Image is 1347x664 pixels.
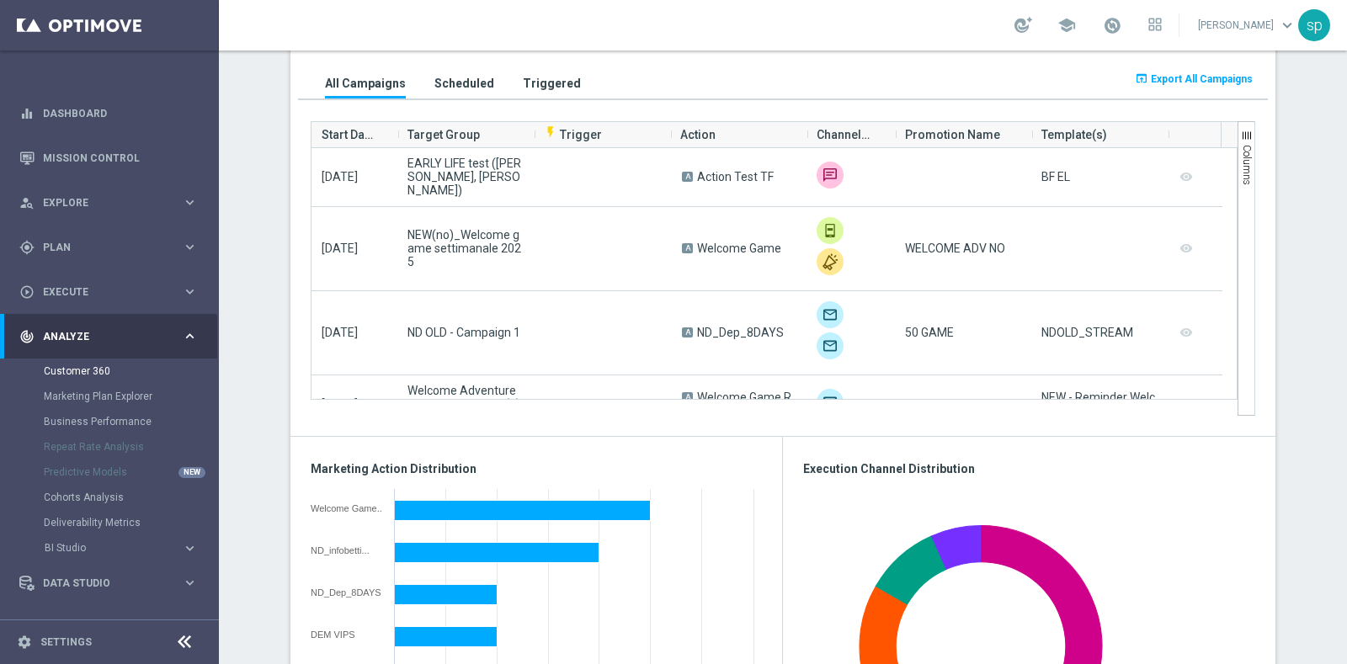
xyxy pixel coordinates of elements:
span: Data Studio [43,578,182,588]
span: EARLY LIFE test ([PERSON_NAME], [PERSON_NAME]) [407,157,524,197]
div: Customer 360 [44,359,217,384]
div: sp [1298,9,1330,41]
img: Other [817,248,844,275]
span: A [682,243,693,253]
img: Optimail [817,389,844,416]
button: Data Studio keyboard_arrow_right [19,576,199,590]
span: Columns [1241,145,1253,185]
button: person_search Explore keyboard_arrow_right [19,196,199,210]
h3: Execution Channel Distribution [803,461,1255,476]
button: All Campaigns [321,67,410,98]
div: Predictive Models [44,459,217,485]
button: Scheduled [430,67,498,98]
a: Marketing Plan Explorer [44,390,175,403]
i: person_search [19,195,35,210]
button: Mission Control [19,151,199,165]
div: NEW - Reminder Welcome Adventure [1041,390,1158,417]
span: A [682,327,693,337]
i: open_in_browser [1135,72,1148,85]
button: track_changes Analyze keyboard_arrow_right [19,330,199,343]
a: Optibot [43,605,176,650]
h3: Marketing Action Distribution [311,461,762,476]
i: keyboard_arrow_right [182,284,198,300]
a: Settings [40,637,92,647]
a: Customer 360 [44,364,175,378]
a: Mission Control [43,135,198,180]
i: track_changes [19,329,35,344]
a: Cohorts Analysis [44,491,175,504]
div: Optibot [19,605,198,650]
i: settings [17,635,32,650]
button: equalizer Dashboard [19,107,199,120]
span: Analyze [43,332,182,342]
span: A [682,172,693,182]
button: BI Studio keyboard_arrow_right [44,541,199,555]
i: keyboard_arrow_right [182,328,198,344]
span: [DATE] [322,326,358,339]
i: keyboard_arrow_right [182,239,198,255]
h3: Scheduled [434,76,494,91]
span: Action [680,118,716,151]
div: BI Studio [44,535,217,560]
span: Promotion Name [905,118,1000,151]
i: equalizer [19,106,35,121]
span: Export All Campaigns [1151,73,1253,85]
i: flash_on [544,125,557,139]
span: [DATE] [322,170,358,183]
div: Repeat Rate Analysis [44,434,217,459]
span: Action Test TF [697,170,774,183]
span: BI Studio [45,543,165,553]
h3: All Campaigns [325,76,406,91]
i: gps_fixed [19,240,35,255]
span: ND_Dep_8DAYS [697,326,784,339]
div: Explore [19,195,182,210]
span: Execute [43,287,182,297]
div: Marketing Plan Explorer [44,384,217,409]
span: A [682,392,693,402]
img: In-app Inbox [817,217,844,244]
span: WELCOME ADV NO [905,242,1005,255]
span: Template(s) [1041,118,1107,151]
div: Deliverability Metrics [44,510,217,535]
div: DEM VIPS [311,629,382,640]
span: Plan [43,242,182,252]
div: Welcome Game [311,503,382,513]
button: gps_fixed Plan keyboard_arrow_right [19,241,199,254]
span: [DATE] [322,242,358,255]
a: Deliverability Metrics [44,516,175,529]
button: play_circle_outline Execute keyboard_arrow_right [19,285,199,299]
span: [DATE] [322,397,358,411]
div: Skebby SMS [817,162,844,189]
span: NEW(no)_Welcome game settimanale 2025 [407,228,524,268]
a: Dashboard [43,91,198,135]
img: Email [817,301,844,328]
div: Dashboard [19,91,198,135]
div: ND_infobetting [311,545,382,555]
span: Welcome Game [697,242,781,255]
i: keyboard_arrow_right [182,194,198,210]
span: Start Date [322,118,374,151]
span: Welcome Adventure 2025_ reg1-7_sisi (1) - Campaign 4 [407,384,524,424]
div: Business Performance [44,409,217,434]
h3: Triggered [523,76,581,91]
div: Plan [19,240,182,255]
span: school [1057,16,1076,35]
span: Trigger [544,128,602,141]
span: Channel(s) [817,118,871,151]
div: NDOLD_STREAM [1041,326,1133,339]
i: keyboard_arrow_right [182,540,198,556]
span: Target Group [407,118,480,151]
a: Business Performance [44,415,175,428]
div: Mission Control [19,135,198,180]
img: Optimail [817,332,844,359]
div: Cohorts Analysis [44,485,217,510]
